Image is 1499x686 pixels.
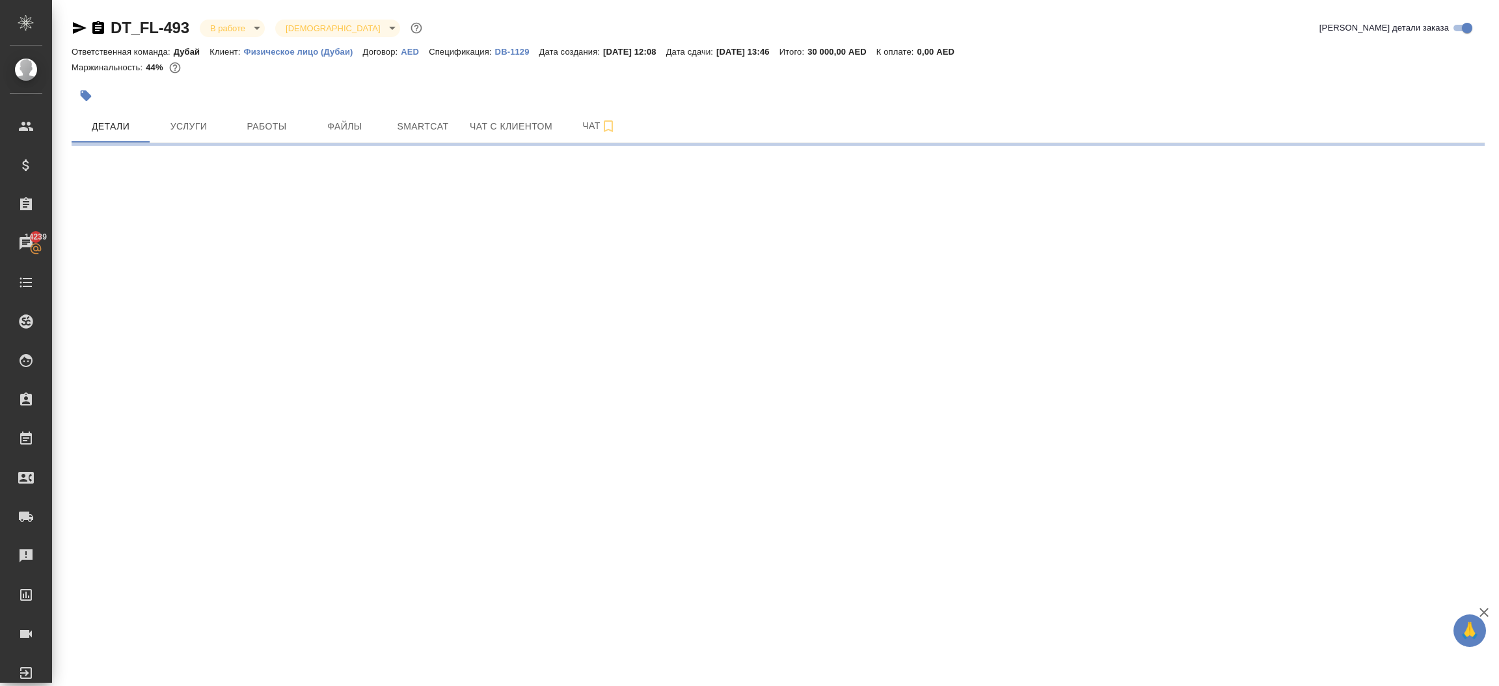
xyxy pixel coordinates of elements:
p: DB-1129 [495,47,539,57]
div: В работе [275,20,399,37]
span: Чат с клиентом [470,118,552,135]
span: [PERSON_NAME] детали заказа [1319,21,1449,34]
span: Работы [236,118,298,135]
span: Smartcat [392,118,454,135]
p: Договор: [363,47,401,57]
p: 30 000,00 AED [807,47,876,57]
button: Добавить тэг [72,81,100,110]
p: К оплате: [876,47,917,57]
a: DB-1129 [495,46,539,57]
p: Физическое лицо (Дубаи) [244,47,363,57]
span: Чат [568,118,630,134]
p: Дата сдачи: [666,47,716,57]
a: AED [401,46,429,57]
p: Маржинальность: [72,62,146,72]
button: Скопировать ссылку для ЯМессенджера [72,20,87,36]
span: Услуги [157,118,220,135]
a: Физическое лицо (Дубаи) [244,46,363,57]
p: Клиент: [209,47,243,57]
span: Файлы [314,118,376,135]
p: Дата создания: [539,47,603,57]
p: [DATE] 12:08 [603,47,666,57]
button: В работе [206,23,249,34]
button: 16440.50 AED; [167,59,183,76]
p: Дубай [174,47,210,57]
p: 0,00 AED [917,47,964,57]
div: В работе [200,20,265,37]
span: 🙏 [1459,617,1481,644]
span: Детали [79,118,142,135]
span: 14239 [17,230,55,243]
button: 🙏 [1453,614,1486,647]
svg: Подписаться [601,118,616,134]
a: 14239 [3,227,49,260]
a: DT_FL-493 [111,19,189,36]
p: 44% [146,62,166,72]
p: AED [401,47,429,57]
button: [DEMOGRAPHIC_DATA] [282,23,384,34]
button: Скопировать ссылку [90,20,106,36]
p: Ответственная команда: [72,47,174,57]
p: [DATE] 13:46 [716,47,779,57]
p: Итого: [779,47,807,57]
p: Спецификация: [429,47,494,57]
button: Доп статусы указывают на важность/срочность заказа [408,20,425,36]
